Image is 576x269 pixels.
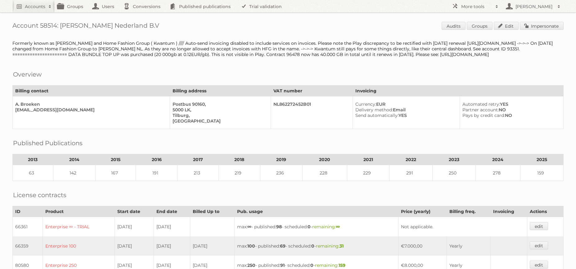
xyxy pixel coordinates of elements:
[13,70,42,79] h2: Overview
[260,165,302,181] td: 236
[347,154,389,165] th: 2021
[173,118,266,124] div: [GEOGRAPHIC_DATA]
[13,86,170,96] th: Billing contact
[355,101,376,107] span: Currency:
[25,3,45,10] h2: Accounts
[302,165,347,181] td: 228
[190,206,234,217] th: Billed Up to
[115,217,154,237] td: [DATE]
[43,206,115,217] th: Product
[154,217,190,237] td: [DATE]
[527,206,564,217] th: Actions
[15,101,165,107] div: A. Broeken
[442,22,466,30] a: Audits
[462,113,558,118] div: NO
[234,236,398,256] td: max: - published: - scheduled: -
[461,3,492,10] h2: More tools
[312,224,340,230] span: remaining:
[136,154,177,165] th: 2016
[355,113,398,118] span: Send automatically:
[520,165,564,181] td: 159
[53,154,95,165] th: 2014
[355,107,393,113] span: Delivery method:
[170,86,271,96] th: Billing address
[432,154,475,165] th: 2023
[13,138,83,148] h2: Published Publications
[462,107,558,113] div: NO
[53,165,95,181] td: 142
[462,101,558,107] div: YES
[336,224,340,230] strong: ∞
[520,22,564,30] a: Impersonate
[13,154,53,165] th: 2013
[311,243,314,249] strong: 0
[530,222,548,230] a: edit
[355,101,455,107] div: EUR
[398,206,447,217] th: Price (yearly)
[494,22,519,30] a: Edit
[308,224,311,230] strong: 0
[219,165,260,181] td: 219
[95,165,136,181] td: 167
[491,206,527,217] th: Invoicing
[355,113,455,118] div: YES
[13,190,66,200] h2: License contracts
[475,165,520,181] td: 278
[514,3,554,10] h2: [PERSON_NAME]
[12,40,564,57] div: Formerly known as [PERSON_NAME] and Home Fashion Group ( Kwantum ) //// Auto-send invoicing disab...
[13,217,43,237] td: 66361
[219,154,260,165] th: 2018
[12,22,564,31] h1: Account 58514: [PERSON_NAME] Nederland B.V
[398,217,527,237] td: Not applicable.
[475,154,520,165] th: 2024
[280,262,285,268] strong: 91
[467,22,493,30] a: Groups
[530,241,548,249] a: edit
[247,243,255,249] strong: 100
[234,217,398,237] td: max: - published: - scheduled: -
[13,165,53,181] td: 63
[115,206,154,217] th: Start date
[520,154,564,165] th: 2025
[15,107,165,113] div: [EMAIL_ADDRESS][DOMAIN_NAME]
[340,243,344,249] strong: 31
[280,243,286,249] strong: 69
[136,165,177,181] td: 191
[173,101,266,107] div: Postbus 90160,
[432,165,475,181] td: 250
[247,224,251,230] strong: ∞
[271,86,353,96] th: VAT number
[462,107,499,113] span: Partner account:
[271,96,353,129] td: NL862272452B01
[315,262,345,268] span: remaining:
[530,261,548,269] a: edit
[339,262,345,268] strong: 159
[462,101,500,107] span: Automated retry:
[177,165,218,181] td: 213
[462,113,505,118] span: Pays by credit card:
[173,113,266,118] div: Tilburg,
[13,236,43,256] td: 66359
[154,236,190,256] td: [DATE]
[154,206,190,217] th: End date
[190,236,234,256] td: [DATE]
[95,154,136,165] th: 2015
[447,236,491,256] td: Yearly
[13,206,43,217] th: ID
[115,236,154,256] td: [DATE]
[43,217,115,237] td: Enterprise ∞ - TRIAL
[447,206,491,217] th: Billing freq.
[353,86,564,96] th: Invoicing
[43,236,115,256] td: Enterprise 100
[234,206,398,217] th: Pub. usage
[247,262,255,268] strong: 250
[347,165,389,181] td: 229
[276,224,282,230] strong: 98
[310,262,313,268] strong: 0
[173,107,266,113] div: 5000 LK,
[302,154,347,165] th: 2020
[316,243,344,249] span: remaining:
[389,154,433,165] th: 2022
[177,154,218,165] th: 2017
[260,154,302,165] th: 2019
